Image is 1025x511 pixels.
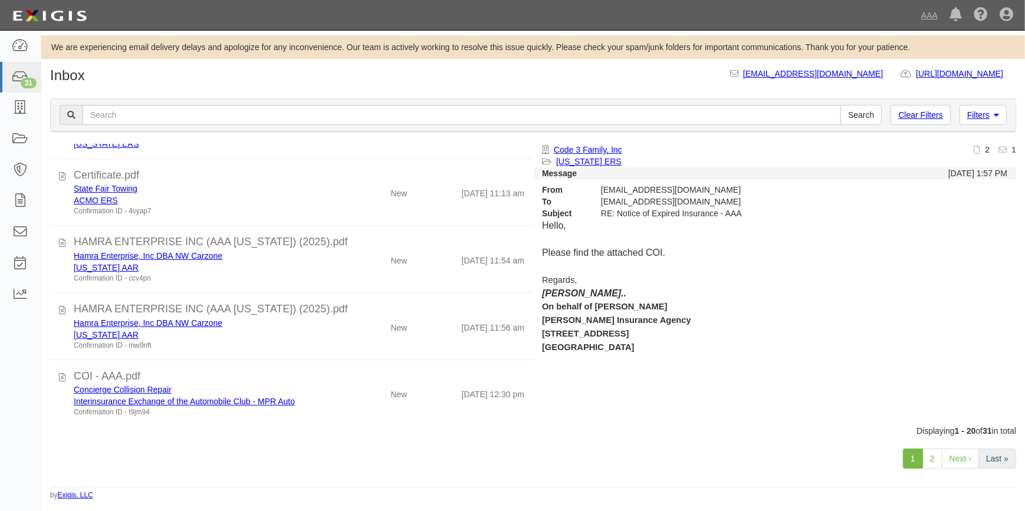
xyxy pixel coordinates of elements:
strong: From [533,184,592,196]
input: Search [840,105,882,125]
div: [DATE] 11:54 am [462,250,524,266]
div: Hamra Enterprise, Inc DBA NW Carzone [74,317,329,329]
div: Texas AAR [74,329,329,341]
strong: Subject [533,207,592,219]
div: Confirmation ID - mw9nft [74,341,329,351]
b: 31 [983,426,992,436]
span: [STREET_ADDRESS] [542,329,629,338]
a: 2 [922,449,942,469]
div: New [390,250,407,266]
a: [US_STATE] ERS [74,139,139,149]
div: Displaying of in total [41,425,1025,437]
div: HAMRA ENTERPRISE INC (AAA TEXAS) (2025).pdf [74,302,524,317]
a: Concierge Collision Repair [74,385,172,394]
div: ACMO ERS [74,194,329,206]
div: State Fair Towing [74,183,329,194]
b: 1 [1011,145,1016,154]
span: Please find the attached COI. [542,248,665,258]
div: Hamra Enterprise, Inc DBA NW Carzone [74,250,329,262]
span: [PERSON_NAME] Insurance Agency [542,315,691,325]
span: [PERSON_NAME].. [542,288,626,298]
div: RE: Notice of Expired Insurance - AAA [592,207,886,219]
h1: Inbox [50,68,85,83]
a: AAA [915,4,944,27]
a: State Fair Towing [74,184,137,193]
div: Concierge Collision Repair [74,384,329,395]
strong: To [533,196,592,207]
div: [DATE] 11:13 am [462,183,524,199]
div: Confirmation ID - 4vyap7 [74,206,329,216]
div: agreement-fxrncy@ace.complianz.com [592,196,886,207]
span: Hello, [542,220,566,230]
a: Hamra Enterprise, Inc DBA NW Carzone [74,318,222,328]
div: Interinsurance Exchange of the Automobile Club - MPR Auto [74,395,329,407]
b: 2 [985,145,990,154]
a: [EMAIL_ADDRESS][DOMAIN_NAME] [743,69,883,78]
a: 1 [903,449,923,469]
div: New [390,317,407,334]
div: COI - AAA.pdf [74,369,524,384]
a: Next › [942,449,979,469]
a: Filters [960,105,1007,125]
strong: Message [542,169,577,178]
i: Help Center - Complianz [974,8,988,22]
span: On behalf of [PERSON_NAME] [542,302,668,311]
a: Hamra Enterprise, Inc DBA NW Carzone [74,251,222,261]
small: by [50,490,93,500]
div: [EMAIL_ADDRESS][DOMAIN_NAME] [592,184,886,196]
div: We are experiencing email delivery delays and apologize for any inconvenience. Our team is active... [41,41,1025,53]
a: [US_STATE] ERS [556,157,622,166]
span: [GEOGRAPHIC_DATA] [542,342,635,352]
a: ACMO ERS [74,196,118,205]
a: Exigis, LLC [58,491,93,499]
a: [US_STATE] AAR [74,330,139,339]
div: Certificate.pdf [74,168,524,183]
input: Search [83,105,841,125]
div: New [390,183,407,199]
b: 1 - 20 [955,426,976,436]
div: [DATE] 12:30 pm [462,384,524,400]
a: Interinsurance Exchange of the Automobile Club - MPR Auto [74,397,295,406]
div: HAMRA ENTERPRISE INC (AAA TEXAS) (2025).pdf [74,235,524,250]
div: Texas ERS [74,138,329,150]
div: Confirmation ID - ccv4pn [74,273,329,283]
div: [DATE] 11:56 am [462,317,524,334]
a: [URL][DOMAIN_NAME] [916,69,1016,78]
div: 31 [21,78,37,88]
span: Regards, [542,275,577,285]
a: Code 3 Family, Inc [554,145,622,154]
div: Texas AAR [74,262,329,273]
div: [DATE] 1:57 PM [948,167,1007,179]
img: logo-5460c22ac91f19d4615b14bd174203de0afe785f0fc80cf4dbbc73dc1793850b.png [9,5,90,27]
a: Last » [978,449,1016,469]
a: Clear Filters [891,105,950,125]
a: [US_STATE] AAR [74,263,139,272]
div: Confirmation ID - t9jm94 [74,407,329,417]
div: New [390,384,407,400]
